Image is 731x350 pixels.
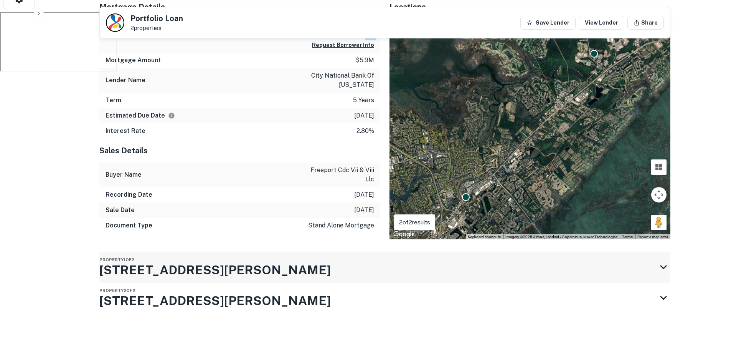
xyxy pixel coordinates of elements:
p: [DATE] [354,206,374,215]
p: $5.9m [356,56,374,65]
button: Tilt map [651,159,667,175]
button: Share [627,16,664,30]
p: 5 years [353,96,374,105]
h6: Buyer Name [106,170,142,179]
p: freeport cdc vii & viii llc [305,166,374,184]
p: 2.80% [356,126,374,136]
p: 2 properties [130,25,183,32]
button: Request Borrower Info [312,40,374,50]
button: Save Lender [520,16,576,30]
span: Property 2 of 2 [99,288,135,293]
h6: Term [106,96,121,105]
h6: Sale Date [106,206,135,215]
button: Keyboard shortcuts [468,234,501,240]
h6: Mortgage Amount [106,56,161,65]
h6: Interest Rate [106,126,145,136]
svg: Estimate is based on a standard schedule for this type of loan. [168,112,175,119]
span: Property 1 of 2 [99,257,134,262]
button: Map camera controls [651,187,667,202]
h5: Sales Details [99,145,380,156]
p: stand alone mortgage [308,221,374,230]
h5: Locations [389,1,670,13]
a: Open this area in Google Maps (opens a new window) [391,229,417,239]
h5: Portfolio Loan [130,15,183,22]
p: [DATE] [354,190,374,199]
p: city national bank of [US_STATE] [305,71,374,90]
h6: Recording Date [106,190,152,199]
h3: [STREET_ADDRESS][PERSON_NAME] [99,292,331,310]
a: View Lender [579,16,624,30]
span: Imagery ©2025 Airbus, Landsat / Copernicus, Maxar Technologies [505,235,617,239]
div: Property1of2[STREET_ADDRESS][PERSON_NAME] [99,252,670,282]
h6: Lender Name [106,76,145,85]
h6: Estimated Due Date [106,111,175,120]
p: 2 of 2 results [399,218,430,227]
img: Google [391,229,417,239]
h5: Mortgage Details [99,1,380,13]
div: Property2of2[STREET_ADDRESS][PERSON_NAME] [99,282,670,313]
a: Terms (opens in new tab) [622,235,633,239]
h6: Document Type [106,221,152,230]
h3: [STREET_ADDRESS][PERSON_NAME] [99,261,331,279]
p: [DATE] [354,111,374,120]
iframe: Chat Widget [693,289,731,325]
a: Report a map error [637,235,668,239]
button: Drag Pegman onto the map to open Street View [651,215,667,230]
